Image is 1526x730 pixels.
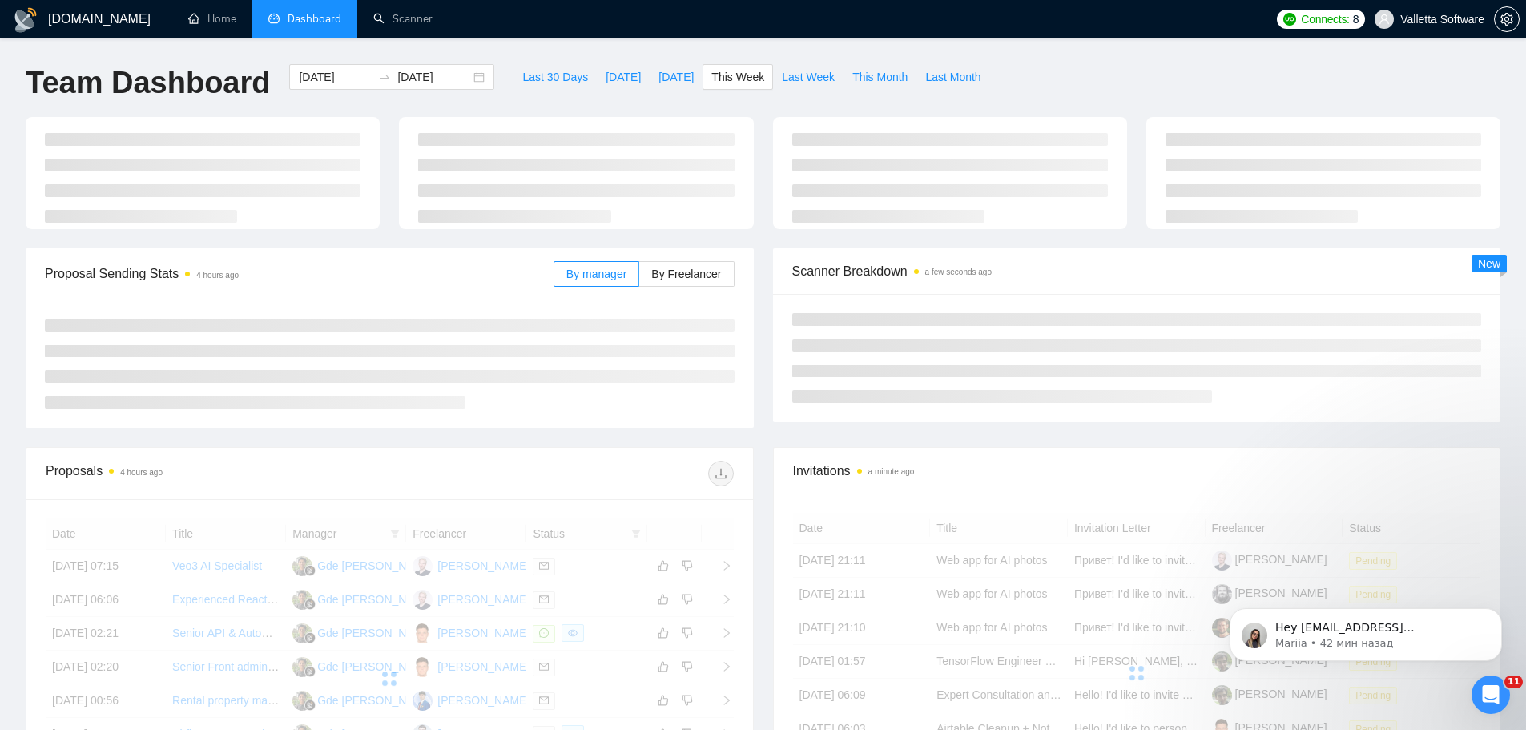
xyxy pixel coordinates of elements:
time: 4 hours ago [120,468,163,477]
button: [DATE] [597,64,650,90]
span: Invitations [793,461,1481,481]
button: Last 30 Days [513,64,597,90]
span: setting [1495,13,1519,26]
img: upwork-logo.png [1283,13,1296,26]
span: swap-right [378,71,391,83]
a: searchScanner [373,12,433,26]
span: Connects: [1301,10,1349,28]
span: Last Week [782,68,835,86]
a: homeHome [188,12,236,26]
span: Last Month [925,68,980,86]
span: Scanner Breakdown [792,261,1482,281]
span: user [1379,14,1390,25]
span: This Month [852,68,908,86]
iframe: Intercom notifications сообщение [1206,575,1526,687]
button: This Week [703,64,773,90]
div: Proposals [46,461,389,486]
span: This Week [711,68,764,86]
span: Dashboard [288,12,341,26]
img: logo [13,7,38,33]
time: 4 hours ago [196,271,239,280]
span: [DATE] [606,68,641,86]
button: Last Week [773,64,844,90]
a: setting [1494,13,1520,26]
span: New [1478,257,1500,270]
span: to [378,71,391,83]
button: This Month [844,64,916,90]
span: [DATE] [658,68,694,86]
span: By manager [566,268,626,280]
time: a few seconds ago [925,268,992,276]
button: Last Month [916,64,989,90]
span: dashboard [268,13,280,24]
span: 8 [1353,10,1359,28]
input: End date [397,68,470,86]
button: [DATE] [650,64,703,90]
span: By Freelancer [651,268,721,280]
span: 11 [1504,676,1523,688]
time: a minute ago [868,467,915,476]
span: Last 30 Days [522,68,588,86]
input: Start date [299,68,372,86]
iframe: Intercom live chat [1472,676,1510,714]
button: setting [1494,6,1520,32]
span: Proposal Sending Stats [45,264,554,284]
h1: Team Dashboard [26,64,270,102]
